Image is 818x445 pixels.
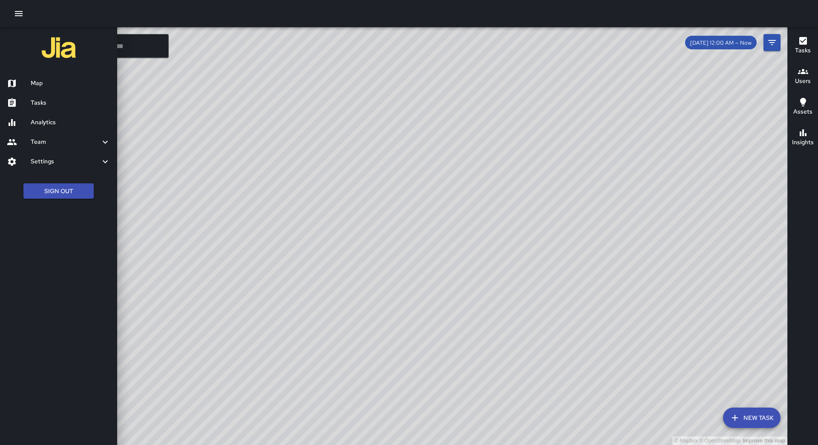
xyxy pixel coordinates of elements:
[31,98,110,108] h6: Tasks
[723,408,781,428] button: New Task
[795,46,811,55] h6: Tasks
[31,118,110,127] h6: Analytics
[42,31,76,65] img: jia-logo
[795,77,811,86] h6: Users
[793,107,812,117] h6: Assets
[31,157,100,166] h6: Settings
[31,79,110,88] h6: Map
[23,183,94,199] button: Sign Out
[792,138,814,147] h6: Insights
[31,137,100,147] h6: Team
